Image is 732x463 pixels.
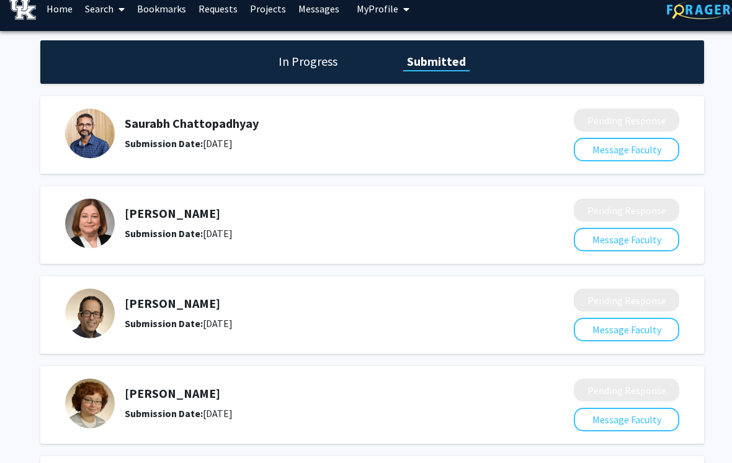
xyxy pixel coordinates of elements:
[574,379,679,402] button: Pending Response
[574,228,679,252] button: Message Faculty
[574,199,679,222] button: Pending Response
[574,109,679,132] button: Pending Response
[574,414,679,426] a: Message Faculty
[65,289,115,339] img: Profile Picture
[574,144,679,156] a: Message Faculty
[125,387,508,402] h5: [PERSON_NAME]
[357,3,398,16] span: My Profile
[275,53,341,71] h1: In Progress
[125,207,508,222] h5: [PERSON_NAME]
[125,318,203,330] b: Submission Date:
[574,234,679,246] a: Message Faculty
[125,408,203,420] b: Submission Date:
[574,318,679,342] button: Message Faculty
[9,407,53,454] iframe: Chat
[65,379,115,429] img: Profile Picture
[574,138,679,162] button: Message Faculty
[125,297,508,312] h5: [PERSON_NAME]
[65,199,115,249] img: Profile Picture
[125,117,508,132] h5: Saurabh Chattopadhyay
[403,53,470,71] h1: Submitted
[125,137,508,151] div: [DATE]
[574,408,679,432] button: Message Faculty
[125,228,203,240] b: Submission Date:
[125,227,508,241] div: [DATE]
[125,317,508,331] div: [DATE]
[125,407,508,421] div: [DATE]
[574,324,679,336] a: Message Faculty
[65,109,115,159] img: Profile Picture
[574,289,679,312] button: Pending Response
[125,138,203,150] b: Submission Date:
